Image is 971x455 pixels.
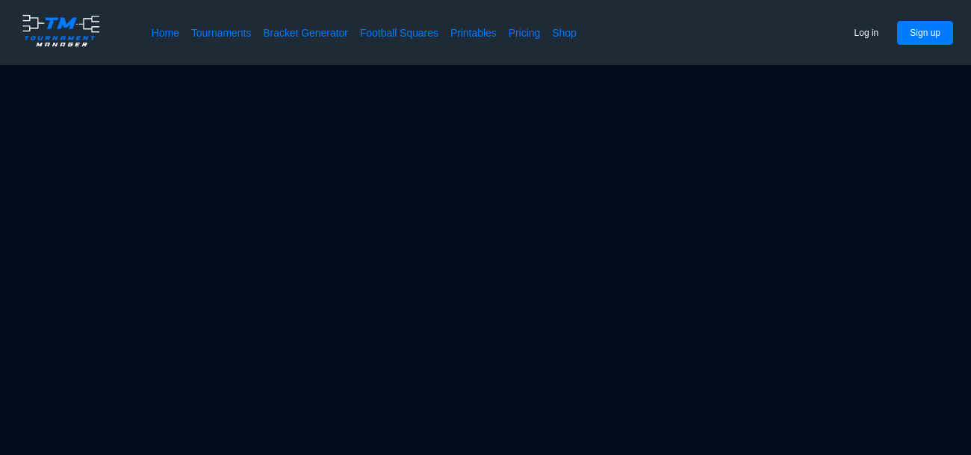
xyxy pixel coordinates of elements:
a: Tournaments [191,25,251,40]
a: Shop [552,25,577,40]
button: Sign up [897,21,953,45]
a: Home [152,25,179,40]
a: Printables [450,25,497,40]
a: Pricing [509,25,540,40]
button: Log in [842,21,892,45]
a: Bracket Generator [263,25,348,40]
img: logo.ffa97a18e3bf2c7d.png [18,12,104,49]
a: Football Squares [360,25,438,40]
